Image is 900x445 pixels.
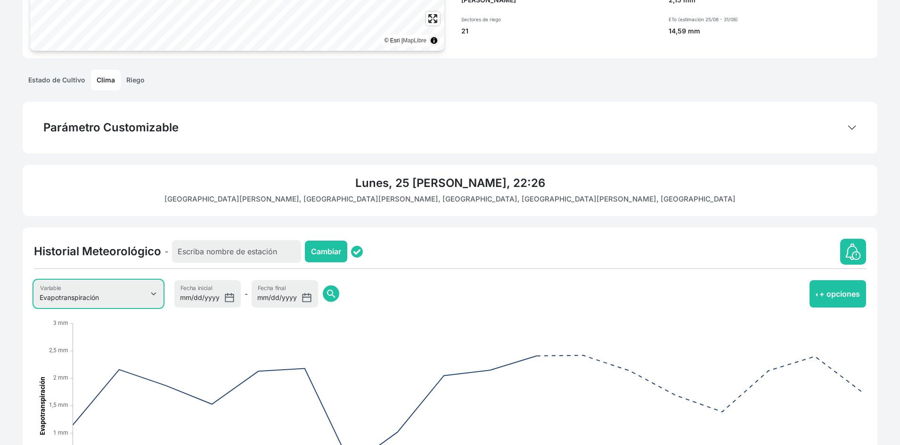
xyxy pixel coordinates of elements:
a: Clima [91,70,121,90]
button: + opciones [810,280,866,307]
input: Escriba nombre de estación [172,240,301,263]
button: Parámetro Customizable [34,113,866,142]
div: © Esri | [385,36,426,45]
summary: Toggle attribution [428,35,440,46]
h4: Historial Meteorológico [34,244,161,259]
text: Evapotranspiración [39,376,46,435]
p: [GEOGRAPHIC_DATA][PERSON_NAME], [GEOGRAPHIC_DATA][PERSON_NAME], [GEOGRAPHIC_DATA], [GEOGRAPHIC_DA... [34,194,866,205]
text: 1 mm [53,429,68,436]
span: - [165,246,168,257]
p: ETo (estimación 25/08 - 31/08) [669,16,870,23]
h4: Parámetro Customizable [43,121,179,135]
button: Cambiar [305,241,347,262]
text: 3 mm [53,320,68,326]
img: status [351,246,363,258]
p: 21 [461,26,657,36]
p: 14,59 mm [669,26,870,36]
a: MapLibre [403,37,426,44]
a: Riego [121,70,150,90]
text: 2 mm [53,374,68,381]
span: - [245,288,248,299]
span: search [326,288,337,299]
p: Sectores de riego [461,16,657,23]
h4: Lunes, 25 [PERSON_NAME], 22:26 [34,176,866,190]
text: 2,5 mm [49,347,68,354]
button: Enter fullscreen [426,12,440,25]
button: search [323,285,339,302]
text: 1,5 mm [49,402,68,408]
a: Estado de Cultivo [23,70,91,90]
